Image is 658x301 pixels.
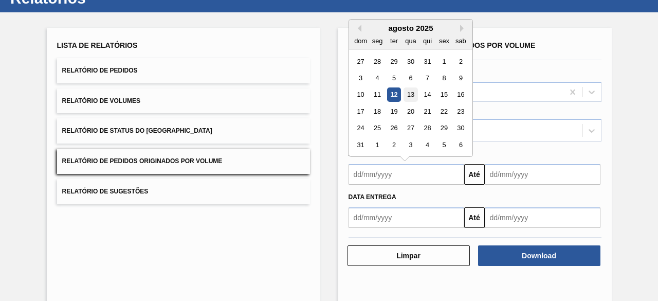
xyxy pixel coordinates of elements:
div: Choose sexta-feira, 8 de agosto de 2025 [437,71,451,85]
div: Choose sábado, 30 de agosto de 2025 [453,121,467,135]
div: Choose sábado, 6 de setembro de 2025 [453,138,467,152]
div: sab [453,34,467,48]
button: Relatório de Status do [GEOGRAPHIC_DATA] [57,118,310,144]
div: Choose segunda-feira, 25 de agosto de 2025 [370,121,384,135]
input: dd/mm/yyyy [485,164,600,185]
div: qui [420,34,434,48]
div: Choose terça-feira, 19 de agosto de 2025 [387,104,400,118]
div: Choose quarta-feira, 6 de agosto de 2025 [404,71,417,85]
button: Download [478,245,600,266]
button: Até [464,207,485,228]
div: sex [437,34,451,48]
div: Choose segunda-feira, 28 de julho de 2025 [370,55,384,68]
button: Relatório de Pedidos [57,58,310,83]
button: Relatório de Pedidos Originados por Volume [57,149,310,174]
div: Choose quinta-feira, 4 de setembro de 2025 [420,138,434,152]
button: Relatório de Sugestões [57,179,310,204]
span: Relatório de Pedidos [62,67,138,74]
span: Lista de Relatórios [57,41,138,49]
div: qua [404,34,417,48]
button: Relatório de Volumes [57,88,310,114]
div: Choose quarta-feira, 13 de agosto de 2025 [404,88,417,102]
div: month 2025-08 [352,53,469,153]
div: Choose segunda-feira, 11 de agosto de 2025 [370,88,384,102]
div: agosto 2025 [349,24,472,32]
div: Choose terça-feira, 2 de setembro de 2025 [387,138,400,152]
button: Next Month [460,25,467,32]
span: Relatório de Sugestões [62,188,149,195]
div: Choose segunda-feira, 18 de agosto de 2025 [370,104,384,118]
div: Choose segunda-feira, 4 de agosto de 2025 [370,71,384,85]
span: Relatório de Volumes [62,97,140,104]
div: Choose quarta-feira, 27 de agosto de 2025 [404,121,417,135]
div: Choose quarta-feira, 3 de setembro de 2025 [404,138,417,152]
div: Choose domingo, 24 de agosto de 2025 [354,121,368,135]
div: Choose sábado, 16 de agosto de 2025 [453,88,467,102]
button: Até [464,164,485,185]
div: Choose sexta-feira, 22 de agosto de 2025 [437,104,451,118]
button: Limpar [348,245,470,266]
div: Choose quinta-feira, 31 de julho de 2025 [420,55,434,68]
div: Choose sábado, 23 de agosto de 2025 [453,104,467,118]
div: Choose terça-feira, 12 de agosto de 2025 [387,88,400,102]
div: Choose domingo, 31 de agosto de 2025 [354,138,368,152]
input: dd/mm/yyyy [349,164,464,185]
div: Choose segunda-feira, 1 de setembro de 2025 [370,138,384,152]
div: Choose domingo, 17 de agosto de 2025 [354,104,368,118]
div: Choose sábado, 2 de agosto de 2025 [453,55,467,68]
span: Relatório de Pedidos Originados por Volume [62,157,223,165]
input: dd/mm/yyyy [485,207,600,228]
div: Choose domingo, 3 de agosto de 2025 [354,71,368,85]
div: Choose quarta-feira, 30 de julho de 2025 [404,55,417,68]
div: Choose quinta-feira, 7 de agosto de 2025 [420,71,434,85]
div: ter [387,34,400,48]
div: Choose sexta-feira, 29 de agosto de 2025 [437,121,451,135]
div: Choose quinta-feira, 28 de agosto de 2025 [420,121,434,135]
div: Choose terça-feira, 29 de julho de 2025 [387,55,400,68]
div: Choose terça-feira, 5 de agosto de 2025 [387,71,400,85]
input: dd/mm/yyyy [349,207,464,228]
div: Choose sexta-feira, 1 de agosto de 2025 [437,55,451,68]
span: Data entrega [349,193,396,201]
div: Choose quinta-feira, 21 de agosto de 2025 [420,104,434,118]
div: seg [370,34,384,48]
button: Previous Month [354,25,361,32]
div: Choose quarta-feira, 20 de agosto de 2025 [404,104,417,118]
div: Choose terça-feira, 26 de agosto de 2025 [387,121,400,135]
div: Choose sexta-feira, 5 de setembro de 2025 [437,138,451,152]
div: Choose quinta-feira, 14 de agosto de 2025 [420,88,434,102]
div: Choose domingo, 10 de agosto de 2025 [354,88,368,102]
span: Relatório de Status do [GEOGRAPHIC_DATA] [62,127,212,134]
div: dom [354,34,368,48]
div: Choose sábado, 9 de agosto de 2025 [453,71,467,85]
div: Choose domingo, 27 de julho de 2025 [354,55,368,68]
div: Choose sexta-feira, 15 de agosto de 2025 [437,88,451,102]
